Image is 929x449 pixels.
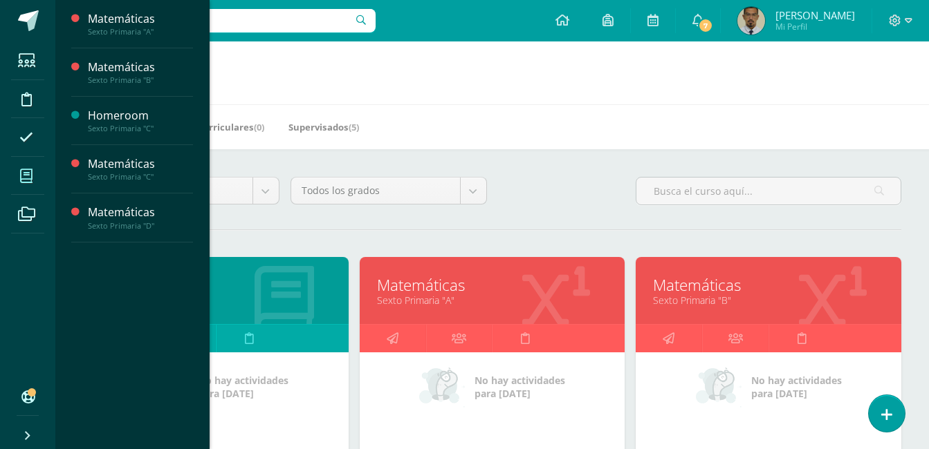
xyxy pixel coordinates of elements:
span: Todos los grados [302,178,450,204]
span: No hay actividades para [DATE] [198,374,288,400]
div: Matemáticas [88,11,193,27]
div: Sexto Primaria "C" [88,172,193,182]
input: Busca un usuario... [64,9,376,32]
div: Homeroom [88,108,193,124]
span: No hay actividades para [DATE] [475,374,565,400]
a: MatemáticasSexto Primaria "B" [88,59,193,85]
a: Mis Extracurriculares(0) [156,116,264,138]
div: Sexto Primaria "D" [88,221,193,231]
div: Matemáticas [88,59,193,75]
span: No hay actividades para [DATE] [751,374,842,400]
div: Sexto Primaria "C" [88,124,193,133]
span: [PERSON_NAME] [775,8,855,22]
a: Sexto Primaria "B" [653,294,884,307]
div: Matemáticas [88,204,193,220]
a: Supervisados(5) [288,116,359,138]
img: no_activities_small.png [419,366,465,408]
a: Todos los grados [291,178,486,204]
div: Sexto Primaria "B" [88,75,193,85]
span: Mi Perfil [775,21,855,32]
img: no_activities_small.png [696,366,742,408]
input: Busca el curso aquí... [636,178,901,204]
div: Matemáticas [88,156,193,172]
a: Sexto Primaria "C" [100,294,331,307]
span: (5) [349,121,359,133]
a: MatemáticasSexto Primaria "D" [88,204,193,230]
a: Homeroom [100,274,331,296]
span: 7 [698,18,713,33]
a: Matemáticas [377,274,608,296]
div: Sexto Primaria "A" [88,27,193,37]
a: MatemáticasSexto Primaria "C" [88,156,193,182]
span: (0) [254,121,264,133]
a: MatemáticasSexto Primaria "A" [88,11,193,37]
a: Matemáticas [653,274,884,296]
a: Sexto Primaria "A" [377,294,608,307]
a: HomeroomSexto Primaria "C" [88,108,193,133]
img: 7928e51c5877b3bca6101dd3372c758c.png [737,7,765,35]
